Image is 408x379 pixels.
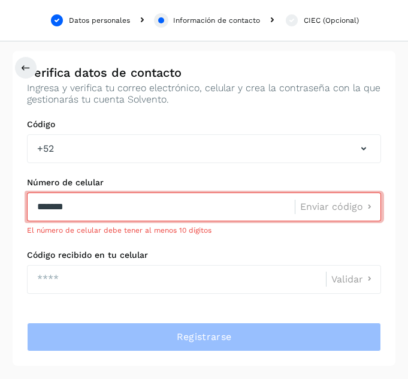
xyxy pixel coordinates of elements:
[300,202,363,212] span: Enviar código
[27,65,381,80] h2: Verifica datos de contacto
[27,82,381,105] p: Ingresa y verifica tu correo electrónico, celular y crea la contraseña con la que gestionarás tu ...
[331,273,376,285] button: Validar
[331,275,363,284] span: Validar
[27,226,211,234] span: El número de celular debe tener al menos 10 dígitos
[27,178,381,188] label: Número de celular
[177,330,231,344] span: Registrarse
[27,250,381,260] label: Código recibido en tu celular
[173,15,260,26] div: Información de contacto
[27,323,381,351] button: Registrarse
[300,201,376,213] button: Enviar código
[37,142,54,156] span: +52
[27,119,381,130] label: Código
[69,15,130,26] div: Datos personales
[304,15,359,26] div: CIEC (Opcional)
